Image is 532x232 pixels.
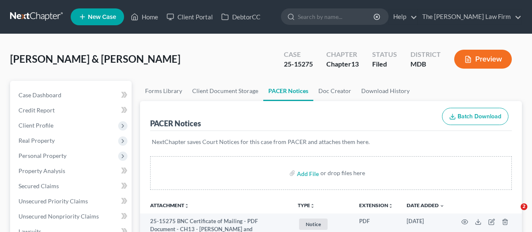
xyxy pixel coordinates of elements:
div: or drop files here [320,169,365,177]
div: Chapter [326,50,359,59]
a: Property Analysis [12,163,132,179]
div: Case [284,50,313,59]
div: Filed [372,59,397,69]
span: New Case [88,14,116,20]
div: MDB [410,59,441,69]
i: unfold_more [184,203,189,208]
a: Case Dashboard [12,88,132,103]
a: Unsecured Nonpriority Claims [12,209,132,224]
i: expand_more [439,203,445,208]
a: Client Portal [162,9,217,24]
iframe: Intercom live chat [503,203,524,224]
i: unfold_more [310,203,315,208]
a: Client Document Storage [187,81,263,101]
button: TYPEunfold_more [298,203,315,208]
span: Real Property [19,137,55,144]
span: Notice [299,219,328,230]
span: Batch Download [458,113,501,120]
span: [PERSON_NAME] & [PERSON_NAME] [10,53,180,65]
a: DebtorCC [217,9,265,24]
a: Home [127,9,162,24]
span: Property Analysis [19,167,65,174]
span: 2 [521,203,527,210]
button: Batch Download [442,108,508,125]
a: Credit Report [12,103,132,118]
input: Search by name... [298,9,375,24]
span: Personal Property [19,152,66,159]
a: Help [389,9,417,24]
button: Preview [454,50,512,69]
a: PACER Notices [263,81,313,101]
span: Unsecured Priority Claims [19,197,88,205]
p: NextChapter saves Court Notices for this case from PACER and attaches them here. [152,138,510,146]
a: Doc Creator [313,81,356,101]
a: Unsecured Priority Claims [12,194,132,209]
a: Extensionunfold_more [359,202,393,208]
a: Download History [356,81,415,101]
a: Forms Library [140,81,187,101]
span: Case Dashboard [19,91,61,99]
div: PACER Notices [150,118,201,128]
span: Unsecured Nonpriority Claims [19,213,99,220]
i: unfold_more [388,203,393,208]
span: Secured Claims [19,182,59,189]
a: Attachmentunfold_more [150,202,189,208]
span: Client Profile [19,122,53,129]
a: Secured Claims [12,179,132,194]
span: 13 [351,60,359,68]
div: District [410,50,441,59]
div: Status [372,50,397,59]
div: 25-15275 [284,59,313,69]
div: Chapter [326,59,359,69]
a: Date Added expand_more [407,202,445,208]
span: Credit Report [19,107,55,114]
a: Notice [298,217,346,231]
a: The [PERSON_NAME] Law Firm [418,9,521,24]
